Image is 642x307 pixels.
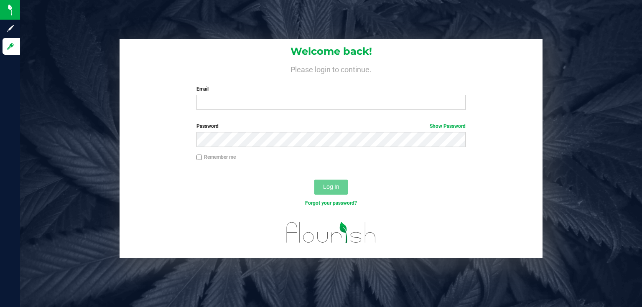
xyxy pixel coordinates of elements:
a: Show Password [430,123,466,129]
input: Remember me [196,155,202,160]
span: Log In [323,183,339,190]
h4: Please login to continue. [120,63,543,74]
inline-svg: Log in [6,42,15,51]
span: Password [196,123,219,129]
label: Remember me [196,153,236,161]
label: Email [196,85,466,93]
a: Forgot your password? [305,200,357,206]
h1: Welcome back! [120,46,543,57]
inline-svg: Sign up [6,24,15,33]
button: Log In [314,180,348,195]
img: flourish_logo.svg [278,216,384,249]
